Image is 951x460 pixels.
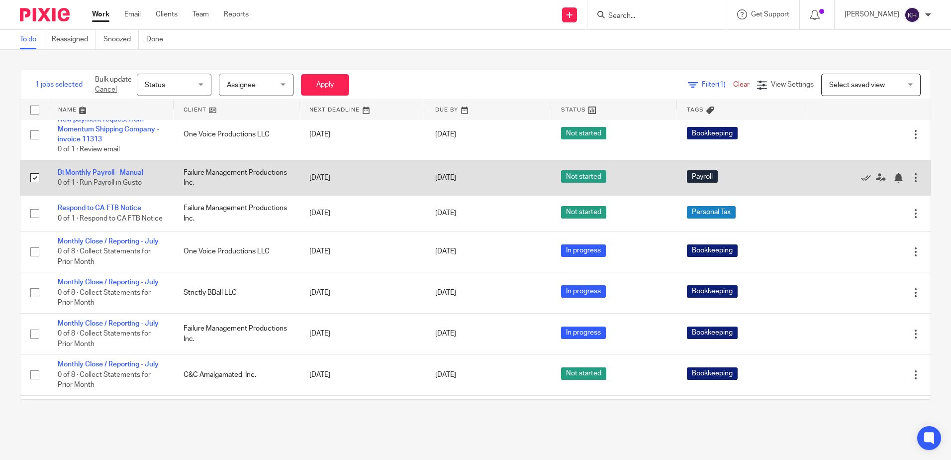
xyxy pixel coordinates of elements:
td: [DATE] [299,109,425,160]
td: One Voice Productions LLC [174,109,299,160]
td: [DATE] [299,395,425,436]
img: Pixie [20,8,70,21]
a: Mark as done [861,173,876,183]
td: [DATE] [299,272,425,313]
p: Bulk update [95,75,132,95]
span: Assignee [227,82,256,89]
input: Search [607,12,697,21]
td: Failure Management Productions Inc. [174,313,299,354]
span: [DATE] [435,248,456,255]
span: Payroll [687,170,718,183]
a: Email [124,9,141,19]
span: Bookkeeping [687,127,738,139]
a: To do [20,30,44,49]
a: Team [192,9,209,19]
a: Cancel [95,86,117,93]
span: Not started [561,206,606,219]
td: [DATE] [299,354,425,395]
td: C&C Amalgamated, Inc. [174,354,299,395]
a: Reports [224,9,249,19]
a: Reassigned [52,30,96,49]
span: View Settings [771,81,814,88]
span: Not started [561,367,606,380]
td: Failure Management Productions Inc. [174,196,299,231]
a: Monthly Close / Reporting - July [58,361,159,368]
td: [DATE] [299,196,425,231]
span: [DATE] [435,330,456,337]
span: Bookkeeping [687,244,738,257]
a: Bi Monthly Payroll - Manual [58,169,143,176]
a: Clients [156,9,178,19]
span: [DATE] [435,289,456,296]
span: 0 of 1 · Review email [58,146,120,153]
td: Consulting NC LLC [174,395,299,436]
span: Filter [702,81,733,88]
span: [DATE] [435,371,456,378]
button: Apply [301,74,349,96]
a: Snoozed [103,30,139,49]
a: Monthly Close / Reporting - July [58,238,159,245]
td: [DATE] [299,160,425,196]
a: Clear [733,81,750,88]
span: (1) [718,81,726,88]
span: Bookkeeping [687,285,738,298]
a: New payment request from Momentum Shipping Company - invoice 11313 [58,116,159,143]
a: Done [146,30,171,49]
td: Strictly BBall LLC [174,272,299,313]
td: One Voice Productions LLC [174,231,299,272]
span: Select saved view [829,82,885,89]
span: Bookkeeping [687,327,738,339]
img: svg%3E [904,7,920,23]
span: In progress [561,285,606,298]
span: Bookkeeping [687,367,738,380]
span: [DATE] [435,131,456,138]
span: 0 of 1 · Respond to CA FTB Notice [58,215,163,222]
span: 1 jobs selected [35,80,83,90]
span: [DATE] [435,174,456,181]
p: [PERSON_NAME] [845,9,899,19]
a: Monthly Close / Reporting - July [58,279,159,286]
span: In progress [561,244,606,257]
span: Not started [561,170,606,183]
td: [DATE] [299,313,425,354]
span: Status [145,82,165,89]
span: Personal Tax [687,206,736,219]
span: 0 of 8 · Collect Statements for Prior Month [58,289,151,307]
span: [DATE] [435,210,456,217]
span: Not started [561,127,606,139]
td: Failure Management Productions Inc. [174,160,299,196]
span: 0 of 1 · Run Payroll in Gusto [58,179,142,186]
span: 0 of 8 · Collect Statements for Prior Month [58,248,151,265]
span: In progress [561,327,606,339]
span: Get Support [751,11,789,18]
a: Monthly Close / Reporting - July [58,320,159,327]
span: 0 of 8 · Collect Statements for Prior Month [58,330,151,347]
span: 0 of 8 · Collect Statements for Prior Month [58,371,151,389]
td: [DATE] [299,231,425,272]
a: Work [92,9,109,19]
span: Tags [687,107,704,113]
a: Respond to CA FTB Notice [58,205,141,212]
